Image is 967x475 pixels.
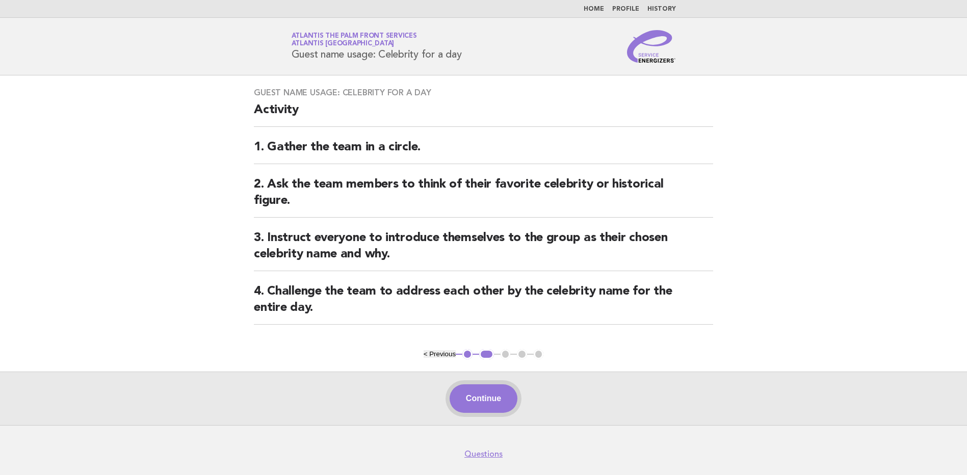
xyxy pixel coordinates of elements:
button: 1 [462,349,473,359]
a: Home [584,6,604,12]
span: Atlantis [GEOGRAPHIC_DATA] [292,41,395,47]
h1: Guest name usage: Celebrity for a day [292,33,462,60]
h3: Guest name usage: Celebrity for a day [254,88,713,98]
h2: Activity [254,102,713,127]
img: Service Energizers [627,30,676,63]
a: History [647,6,676,12]
a: Profile [612,6,639,12]
button: Continue [450,384,517,413]
button: 2 [479,349,494,359]
h2: 2. Ask the team members to think of their favorite celebrity or historical figure. [254,176,713,218]
button: < Previous [424,350,456,358]
a: Questions [464,449,503,459]
h2: 4. Challenge the team to address each other by the celebrity name for the entire day. [254,283,713,325]
h2: 1. Gather the team in a circle. [254,139,713,164]
a: Atlantis The Palm Front ServicesAtlantis [GEOGRAPHIC_DATA] [292,33,417,47]
h2: 3. Instruct everyone to introduce themselves to the group as their chosen celebrity name and why. [254,230,713,271]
